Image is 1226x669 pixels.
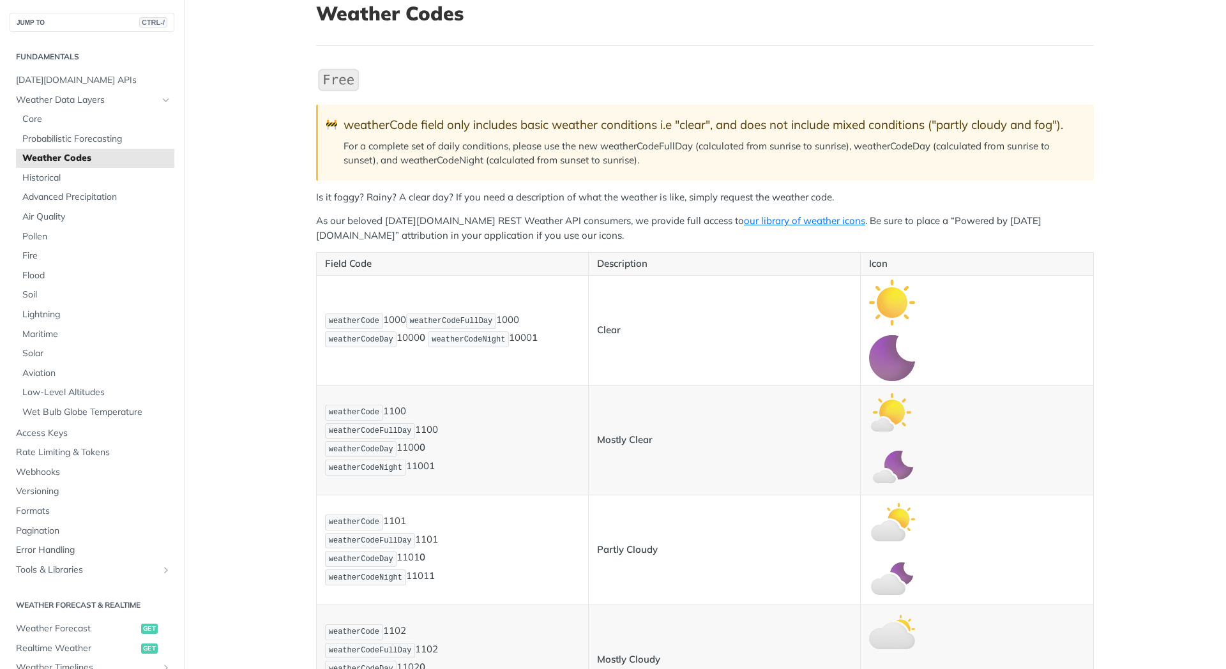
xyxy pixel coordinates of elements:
[16,642,138,655] span: Realtime Weather
[329,463,402,472] span: weatherCodeNight
[16,466,171,479] span: Webhooks
[410,317,493,326] span: weatherCodeFullDay
[139,17,167,27] span: CTRL-/
[22,191,171,204] span: Advanced Precipitation
[10,482,174,501] a: Versioning
[429,570,435,582] strong: 1
[16,130,174,149] a: Probabilistic Forecasting
[420,552,425,564] strong: 0
[869,625,915,637] span: Expand image
[16,485,171,498] span: Versioning
[532,332,538,344] strong: 1
[597,257,852,271] p: Description
[10,619,174,638] a: Weather Forecastget
[22,133,171,146] span: Probabilistic Forecasting
[22,347,171,360] span: Solar
[10,51,174,63] h2: Fundamentals
[16,305,174,324] a: Lightning
[16,544,171,557] span: Error Handling
[16,285,174,304] a: Soil
[16,169,174,188] a: Historical
[141,624,158,634] span: get
[16,364,174,383] a: Aviation
[869,405,915,417] span: Expand image
[10,443,174,462] a: Rate Limiting & Tokens
[329,445,393,454] span: weatherCodeDay
[326,117,338,132] span: 🚧
[10,522,174,541] a: Pagination
[22,269,171,282] span: Flood
[329,317,379,326] span: weatherCode
[16,427,171,440] span: Access Keys
[16,266,174,285] a: Flood
[16,74,171,87] span: [DATE][DOMAIN_NAME] APIs
[329,646,412,655] span: weatherCodeFullDay
[432,335,505,344] span: weatherCodeNight
[869,351,915,363] span: Expand image
[329,335,393,344] span: weatherCodeDay
[16,383,174,402] a: Low-Level Altitudes
[869,389,915,435] img: mostly_clear_day
[869,296,915,308] span: Expand image
[22,113,171,126] span: Core
[22,289,171,301] span: Soil
[16,110,174,129] a: Core
[16,344,174,363] a: Solar
[329,426,412,435] span: weatherCodeFullDay
[10,560,174,580] a: Tools & LibrariesShow subpages for Tools & Libraries
[10,541,174,560] a: Error Handling
[16,505,171,518] span: Formats
[16,94,158,107] span: Weather Data Layers
[869,257,1085,271] p: Icon
[329,573,402,582] span: weatherCodeNight
[744,214,865,227] a: our library of weather icons
[597,543,658,555] strong: Partly Cloudy
[325,257,580,271] p: Field Code
[161,565,171,575] button: Show subpages for Tools & Libraries
[141,643,158,654] span: get
[869,555,915,601] img: partly_cloudy_night
[344,117,1081,132] div: weatherCode field only includes basic weather conditions i.e "clear", and does not include mixed ...
[316,2,1094,25] h1: Weather Codes
[22,230,171,243] span: Pollen
[16,525,171,537] span: Pagination
[22,152,171,165] span: Weather Codes
[22,250,171,262] span: Fire
[869,335,915,381] img: clear_night
[869,609,915,655] img: mostly_cloudy_day
[869,461,915,473] span: Expand image
[10,599,174,611] h2: Weather Forecast & realtime
[329,408,379,417] span: weatherCode
[16,622,138,635] span: Weather Forecast
[10,639,174,658] a: Realtime Weatherget
[869,280,915,326] img: clear_day
[10,463,174,482] a: Webhooks
[597,653,660,665] strong: Mostly Cloudy
[329,536,412,545] span: weatherCodeFullDay
[869,515,915,527] span: Expand image
[16,246,174,266] a: Fire
[10,502,174,521] a: Formats
[22,308,171,321] span: Lightning
[22,172,171,184] span: Historical
[869,445,915,491] img: mostly_clear_night
[420,442,425,454] strong: 0
[429,460,435,472] strong: 1
[420,332,425,344] strong: 0
[10,71,174,90] a: [DATE][DOMAIN_NAME] APIs
[10,91,174,110] a: Weather Data LayersHide subpages for Weather Data Layers
[325,513,580,587] p: 1101 1101 1101 1101
[16,149,174,168] a: Weather Codes
[316,214,1094,243] p: As our beloved [DATE][DOMAIN_NAME] REST Weather API consumers, we provide full access to . Be sur...
[597,433,653,446] strong: Mostly Clear
[325,312,580,349] p: 1000 1000 1000 1000
[10,13,174,32] button: JUMP TOCTRL-/
[329,555,393,564] span: weatherCodeDay
[22,367,171,380] span: Aviation
[325,403,580,477] p: 1100 1100 1100 1100
[161,95,171,105] button: Hide subpages for Weather Data Layers
[22,406,171,419] span: Wet Bulb Globe Temperature
[597,324,621,336] strong: Clear
[10,424,174,443] a: Access Keys
[329,628,379,636] span: weatherCode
